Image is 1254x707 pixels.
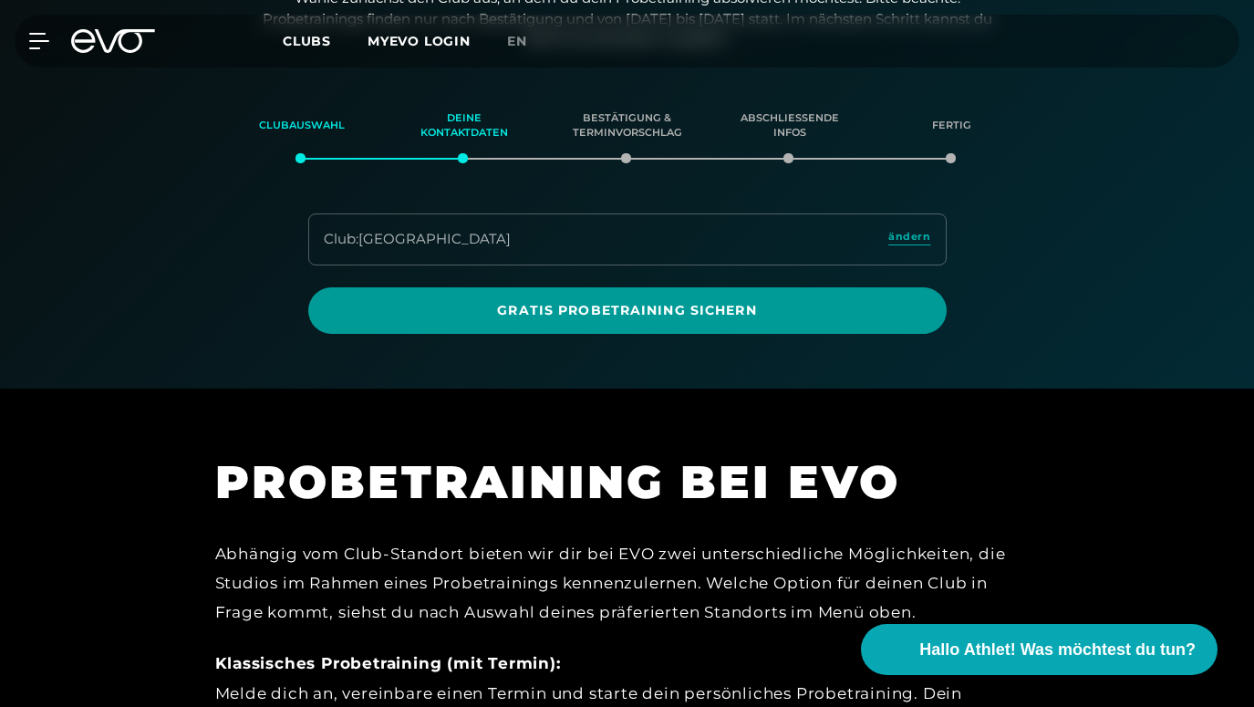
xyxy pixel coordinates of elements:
[330,301,925,320] span: Gratis Probetraining sichern
[215,654,561,672] strong: Klassisches Probetraining (mit Termin):
[406,101,523,151] div: Deine Kontaktdaten
[283,32,368,49] a: Clubs
[894,101,1010,151] div: Fertig
[507,31,549,52] a: en
[324,229,511,250] div: Club : [GEOGRAPHIC_DATA]
[308,287,947,334] a: Gratis Probetraining sichern
[215,539,1036,628] div: Abhängig vom Club-Standort bieten wir dir bei EVO zwei unterschiedliche Möglichkeiten, die Studio...
[888,229,930,250] a: ändern
[731,101,848,151] div: Abschließende Infos
[244,101,360,151] div: Clubauswahl
[919,638,1196,662] span: Hallo Athlet! Was möchtest du tun?
[283,33,331,49] span: Clubs
[507,33,527,49] span: en
[368,33,471,49] a: MYEVO LOGIN
[861,624,1218,675] button: Hallo Athlet! Was möchtest du tun?
[888,229,930,244] span: ändern
[215,452,1036,512] h1: PROBETRAINING BEI EVO
[568,101,685,151] div: Bestätigung & Terminvorschlag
